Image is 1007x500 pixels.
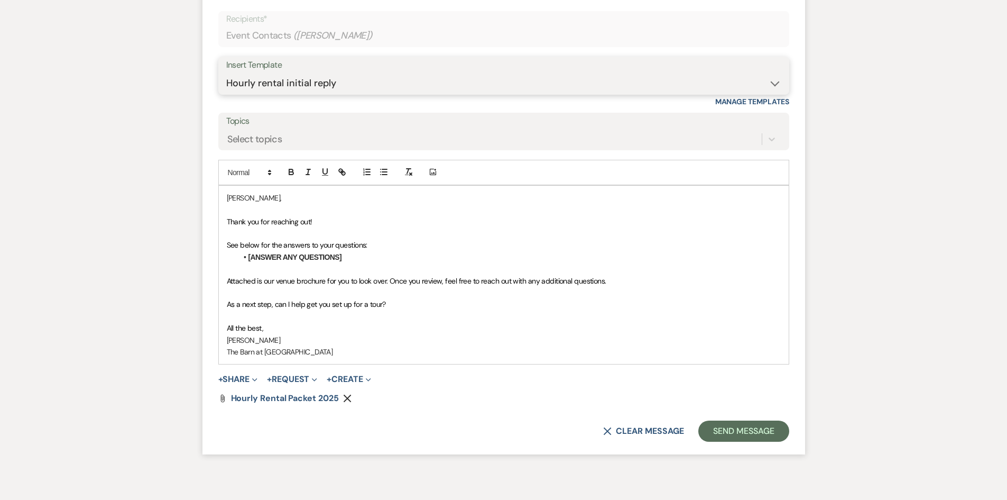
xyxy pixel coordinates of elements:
[218,375,223,384] span: +
[226,58,781,73] div: Insert Template
[227,240,367,250] span: See below for the answers to your questions:
[226,12,781,26] p: Recipients*
[227,192,781,204] p: [PERSON_NAME],
[227,217,312,226] span: Thank you for reaching out!
[327,375,331,384] span: +
[603,427,683,435] button: Clear message
[715,97,789,106] a: Manage Templates
[327,375,371,384] button: Create
[227,276,606,286] span: Attached is our venue brochure for you to look over. Once you review, feel free to reach out with...
[231,394,339,403] a: Hourly Rental Packet 2025
[227,334,781,346] p: [PERSON_NAME]
[293,29,373,43] span: ( [PERSON_NAME] )
[267,375,317,384] button: Request
[226,114,781,129] label: Topics
[248,253,342,261] strong: [ANSWER ANY QUESTIONS]
[218,375,258,384] button: Share
[227,132,282,146] div: Select topics
[698,421,789,442] button: Send Message
[231,393,339,404] span: Hourly Rental Packet 2025
[267,375,272,384] span: +
[227,299,386,309] span: As a next step, can I help get you set up for a tour?
[226,25,781,46] div: Event Contacts
[227,323,264,333] span: All the best,
[227,346,781,358] p: The Barn at [GEOGRAPHIC_DATA]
